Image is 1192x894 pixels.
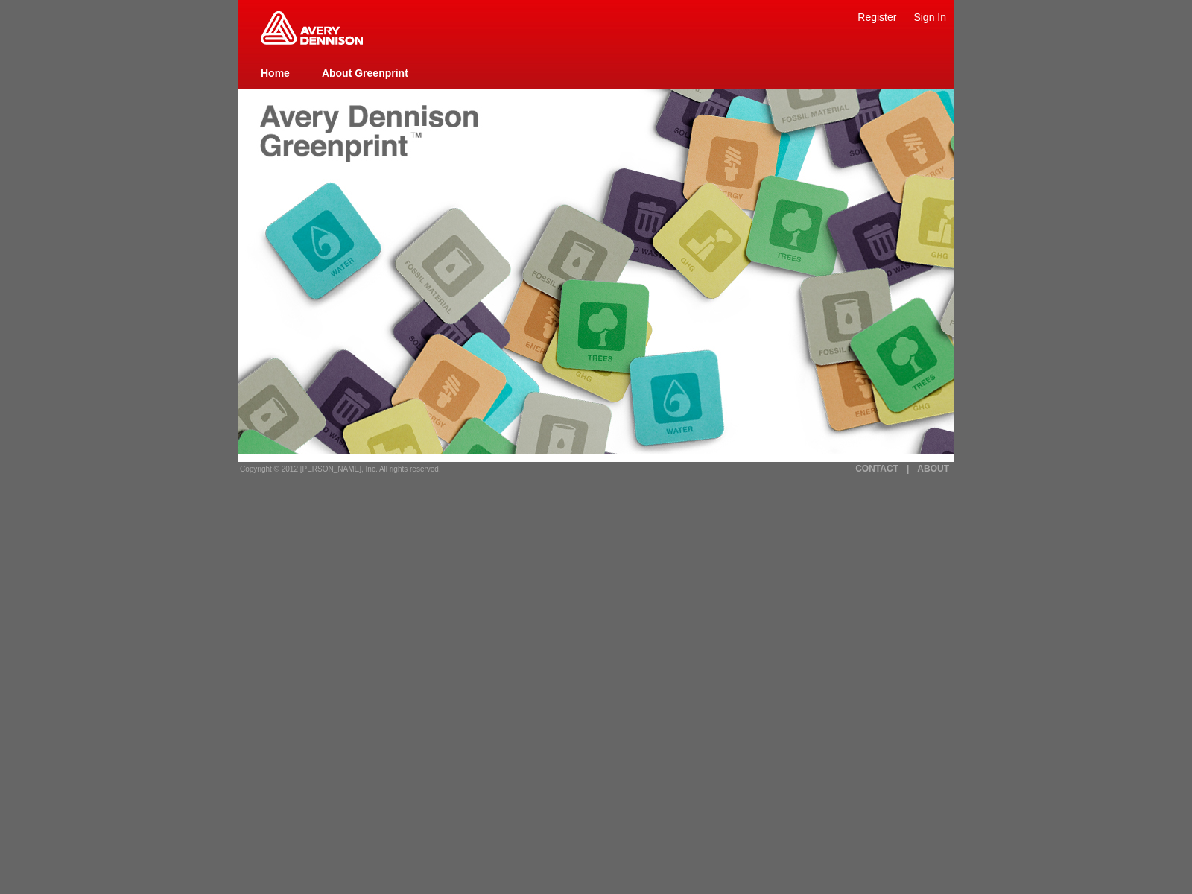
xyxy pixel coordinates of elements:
a: Greenprint [261,37,363,46]
img: Home [261,11,363,45]
a: Home [261,67,290,79]
span: Copyright © 2012 [PERSON_NAME], Inc. All rights reserved. [240,465,441,473]
a: CONTACT [855,463,898,474]
a: About Greenprint [322,67,408,79]
a: Sign In [913,11,946,23]
a: Register [857,11,896,23]
a: ABOUT [917,463,949,474]
a: | [907,463,909,474]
